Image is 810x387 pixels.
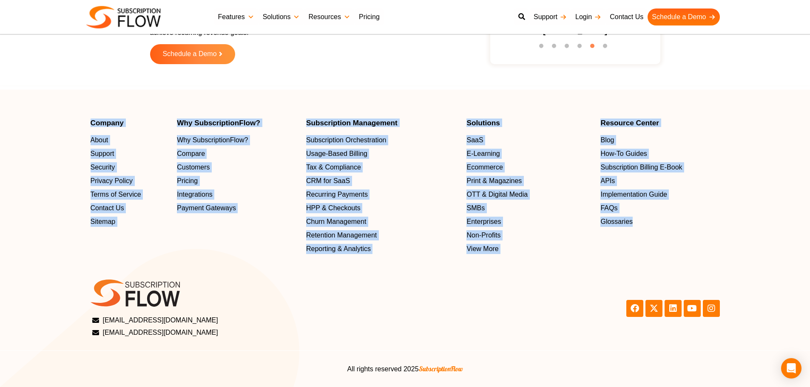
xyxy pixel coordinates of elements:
[605,8,648,25] a: Contact Us
[529,8,571,25] a: Support
[214,8,259,25] a: Features
[600,176,615,186] span: APIs
[177,149,298,159] a: Compare
[91,176,169,186] a: Privacy Policy
[306,189,368,200] span: Recurring Payments
[539,44,548,52] button: 1 of 6
[306,176,458,186] a: CRM for SaaS
[466,217,501,227] span: Enterprises
[600,189,719,200] a: Implementation Guide
[91,135,169,145] a: About
[177,176,298,186] a: Pricing
[177,119,298,127] h4: Why SubscriptionFlow?
[306,149,367,159] span: Usage-Based Billing
[306,217,366,227] span: Churn Management
[306,162,361,172] span: Tax & Compliance
[91,217,169,227] a: Sitemap
[91,135,108,145] span: About
[306,119,458,127] h4: Subscription Management
[466,162,592,172] a: Ecommerce
[177,162,210,172] span: Customers
[466,149,592,159] a: E-Learning
[306,203,361,213] span: HPP & Checkouts
[466,203,485,213] span: SMBs
[466,203,592,213] a: SMBs
[603,44,611,52] button: 6 of 6
[565,44,573,52] button: 3 of 6
[600,189,667,200] span: Implementation Guide
[177,176,198,186] span: Pricing
[419,364,463,373] span: SubscriptionFlow
[466,189,528,200] span: OTT & Digital Media
[590,44,599,52] button: 5 of 6
[91,162,115,172] span: Security
[466,135,483,145] span: SaaS
[91,364,720,374] center: All rights reserved 2025
[466,176,592,186] a: Print & Magazines
[600,162,719,172] a: Subscription Billing E-Book
[150,44,235,64] a: Schedule a Demo
[306,217,458,227] a: Churn Management
[259,8,304,25] a: Solutions
[571,8,605,25] a: Login
[306,244,371,254] span: Reporting & Analytics
[91,176,133,186] span: Privacy Policy
[304,8,354,25] a: Resources
[466,119,592,127] h4: Solutions
[92,328,403,338] a: [EMAIL_ADDRESS][DOMAIN_NAME]
[91,203,124,213] span: Contact Us
[600,119,719,127] h4: Resource Center
[177,203,236,213] span: Payment Gateways
[600,149,719,159] a: How-To Guides
[306,149,458,159] a: Usage-Based Billing
[600,162,682,172] span: Subscription Billing E-Book
[600,135,614,145] span: Blog
[91,162,169,172] a: Security
[466,189,592,200] a: OTT & Digital Media
[177,162,298,172] a: Customers
[306,135,458,145] a: Subscription Orchestration
[91,189,169,200] a: Terms of Service
[306,162,458,172] a: Tax & Compliance
[91,189,141,200] span: Terms of Service
[466,162,503,172] span: Ecommerce
[466,217,592,227] a: Enterprises
[91,149,169,159] a: Support
[86,6,161,28] img: Subscriptionflow
[466,230,592,240] a: Non-Profits
[91,217,116,227] span: Sitemap
[306,189,458,200] a: Recurring Payments
[600,203,617,213] span: FAQs
[177,189,298,200] a: Integrations
[600,217,719,227] a: Glossaries
[306,135,387,145] span: Subscription Orchestration
[177,135,248,145] span: Why SubscriptionFlow?
[177,203,298,213] a: Payment Gateways
[91,280,180,307] img: SF-logo
[306,230,377,240] span: Retention Management
[600,203,719,213] a: FAQs
[648,8,719,25] a: Schedule a Demo
[600,217,633,227] span: Glossaries
[91,203,169,213] a: Contact Us
[600,135,719,145] a: Blog
[600,149,647,159] span: How-To Guides
[306,244,458,254] a: Reporting & Analytics
[306,203,458,213] a: HPP & Checkouts
[781,358,801,379] div: Open Intercom Messenger
[466,176,522,186] span: Print & Magazines
[466,135,592,145] a: SaaS
[177,149,205,159] span: Compare
[101,315,218,325] span: [EMAIL_ADDRESS][DOMAIN_NAME]
[466,244,592,254] a: View More
[466,230,500,240] span: Non-Profits
[177,135,298,145] a: Why SubscriptionFlow?
[91,119,169,127] h4: Company
[91,149,114,159] span: Support
[306,176,350,186] span: CRM for SaaS
[355,8,384,25] a: Pricing
[600,176,719,186] a: APIs
[466,244,498,254] span: View More
[92,315,403,325] a: [EMAIL_ADDRESS][DOMAIN_NAME]
[177,189,213,200] span: Integrations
